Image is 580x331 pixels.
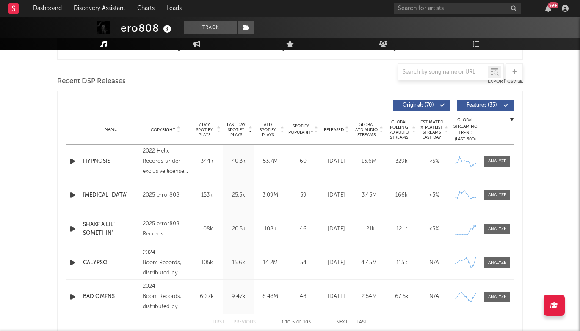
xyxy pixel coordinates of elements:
[193,259,221,267] div: 105k
[225,293,252,301] div: 9.47k
[457,100,514,111] button: Features(33)
[83,157,138,166] a: HYPNOSIS
[387,225,416,233] div: 121k
[151,127,175,132] span: Copyright
[83,259,138,267] a: CALYPSO
[288,293,318,301] div: 48
[324,127,344,132] span: Released
[398,69,488,76] input: Search by song name or URL
[225,225,252,233] div: 20.5k
[296,320,301,324] span: of
[387,191,416,200] div: 166k
[213,320,225,325] button: First
[288,225,318,233] div: 46
[143,248,189,278] div: 2024 Boom.Records, distributed by Stem
[143,282,189,312] div: 2024 Boom.Records, distributed by Stem
[548,2,558,8] div: 99 +
[83,221,138,237] a: SHAKE A LIL’ SOMETHIN’
[545,5,551,12] button: 99+
[225,259,252,267] div: 15.6k
[193,191,221,200] div: 153k
[355,293,383,301] div: 2.54M
[257,157,284,166] div: 53.7M
[387,120,411,140] span: Global Rolling 7D Audio Streams
[225,122,247,137] span: Last Day Spotify Plays
[273,317,319,328] div: 1 5 103
[257,293,284,301] div: 8.43M
[453,117,478,142] div: Global Streaming Trend (Last 60D)
[420,191,448,200] div: <5%
[322,293,351,301] div: [DATE]
[322,157,351,166] div: [DATE]
[336,320,348,325] button: Next
[83,191,138,200] a: [MEDICAL_DATA]
[288,157,318,166] div: 60
[83,293,138,301] a: BAD OMENS
[387,157,416,166] div: 329k
[257,191,284,200] div: 3.09M
[322,259,351,267] div: [DATE]
[233,320,256,325] button: Previous
[257,259,284,267] div: 14.2M
[257,122,279,137] span: ATD Spotify Plays
[225,191,252,200] div: 25.5k
[288,259,318,267] div: 54
[322,225,351,233] div: [DATE]
[143,219,189,239] div: 2025 error808 Records
[399,103,438,108] span: Originals ( 70 )
[288,123,313,136] span: Spotify Popularity
[83,126,138,133] div: Name
[322,191,351,200] div: [DATE]
[143,146,189,177] div: 2022 Helix Records under exclusive license from FUNKSHWAY LLC
[143,190,189,200] div: 2025 error808
[285,320,290,324] span: to
[420,225,448,233] div: <5%
[420,157,448,166] div: <5%
[257,225,284,233] div: 108k
[193,293,221,301] div: 60.7k
[184,21,237,34] button: Track
[387,293,416,301] div: 67.5k
[121,21,174,35] div: ero808
[355,122,378,137] span: Global ATD Audio Streams
[225,157,252,166] div: 40.3k
[355,259,383,267] div: 4.45M
[193,122,215,137] span: 7 Day Spotify Plays
[420,120,443,140] span: Estimated % Playlist Streams Last Day
[393,100,450,111] button: Originals(70)
[356,320,367,325] button: Last
[288,191,318,200] div: 59
[193,157,221,166] div: 344k
[420,259,448,267] div: N/A
[462,103,501,108] span: Features ( 33 )
[193,225,221,233] div: 108k
[355,191,383,200] div: 3.45M
[57,77,126,87] span: Recent DSP Releases
[355,157,383,166] div: 13.6M
[420,293,448,301] div: N/A
[355,225,383,233] div: 121k
[488,79,523,84] button: Export CSV
[394,3,521,14] input: Search for artists
[387,259,416,267] div: 115k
